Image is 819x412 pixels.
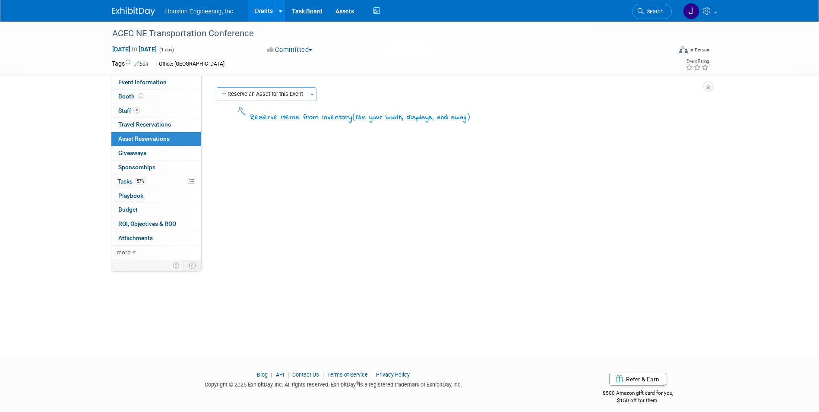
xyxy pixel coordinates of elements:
[217,87,308,101] button: Reserve an Asset for this Event
[250,111,471,123] div: Reserve items from inventory
[118,149,146,156] span: Giveaways
[327,371,368,378] a: Terms of Service
[135,178,146,184] span: 57%
[644,8,664,15] span: Search
[118,79,167,86] span: Event Information
[111,146,201,160] a: Giveaways
[111,118,201,132] a: Travel Reservations
[285,371,291,378] span: |
[109,26,659,41] div: ACEC NE Transportation Conference
[118,164,155,171] span: Sponsorships
[686,59,709,63] div: Event Rating
[165,8,235,15] span: Houston Engineering, Inc.
[111,217,201,231] a: ROI, Objectives & ROO
[117,249,130,256] span: more
[683,3,699,19] img: Jessica Lambrecht
[111,231,201,245] a: Attachments
[352,112,356,121] span: (
[118,107,140,114] span: Staff
[118,192,143,199] span: Playbook
[689,47,709,53] div: In-Person
[112,7,155,16] img: ExhibitDay
[369,371,375,378] span: |
[112,379,556,389] div: Copyright © 2025 ExhibitDay, Inc. All rights reserved. ExhibitDay is a registered trademark of Ex...
[183,260,201,271] td: Toggle Event Tabs
[257,371,268,378] a: Blog
[156,60,227,69] div: Office: [GEOGRAPHIC_DATA]
[320,371,326,378] span: |
[276,371,284,378] a: API
[111,90,201,104] a: Booth
[117,178,146,185] span: Tasks
[111,189,201,203] a: Playbook
[118,135,170,142] span: Asset Reservations
[137,93,145,99] span: Booth not reserved yet
[118,235,153,241] span: Attachments
[568,384,708,404] div: $500 Amazon gift card for you,
[111,132,201,146] a: Asset Reservations
[376,371,410,378] a: Privacy Policy
[112,59,149,69] td: Tags
[118,220,176,227] span: ROI, Objectives & ROO
[118,206,138,213] span: Budget
[568,397,708,404] div: $150 off for them.
[467,112,471,121] span: )
[356,113,467,122] span: like your booth, displays, and swag
[134,61,149,67] a: Edit
[111,104,201,118] a: Staff4
[111,246,201,260] a: more
[356,381,359,386] sup: ®
[679,46,688,53] img: Format-Inperson.png
[292,371,319,378] a: Contact Us
[118,93,145,100] span: Booth
[264,45,316,54] button: Committed
[621,45,710,58] div: Event Format
[111,76,201,89] a: Event Information
[130,46,139,53] span: to
[112,45,157,53] span: [DATE] [DATE]
[269,371,275,378] span: |
[111,175,201,189] a: Tasks57%
[169,260,184,271] td: Personalize Event Tab Strip
[158,47,174,53] span: (1 day)
[632,4,672,19] a: Search
[133,107,140,114] span: 4
[118,121,171,128] span: Travel Reservations
[609,373,666,386] a: Refer & Earn
[111,203,201,217] a: Budget
[111,161,201,174] a: Sponsorships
